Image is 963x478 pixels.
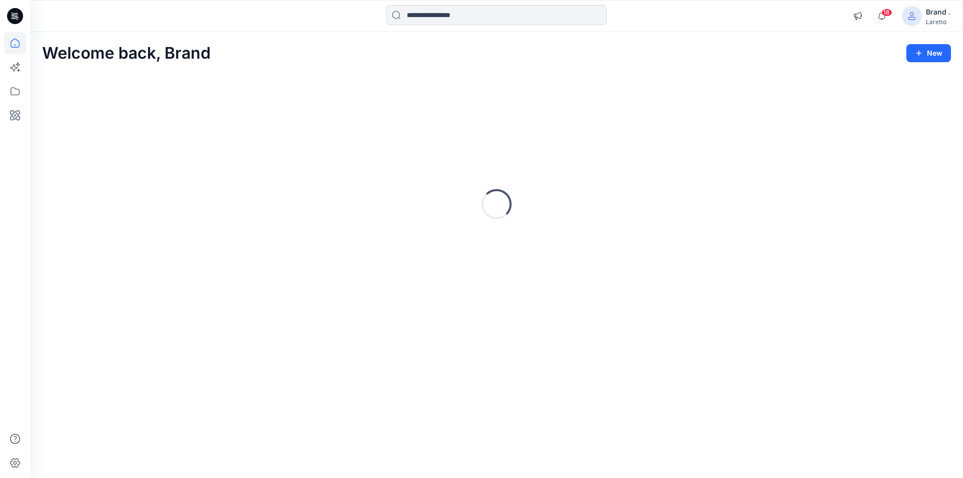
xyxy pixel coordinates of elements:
span: 18 [881,9,892,17]
div: Laretto [926,18,950,26]
svg: avatar [908,12,916,20]
button: New [906,44,951,62]
h2: Welcome back, Brand [42,44,211,63]
div: Brand . [926,6,950,18]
